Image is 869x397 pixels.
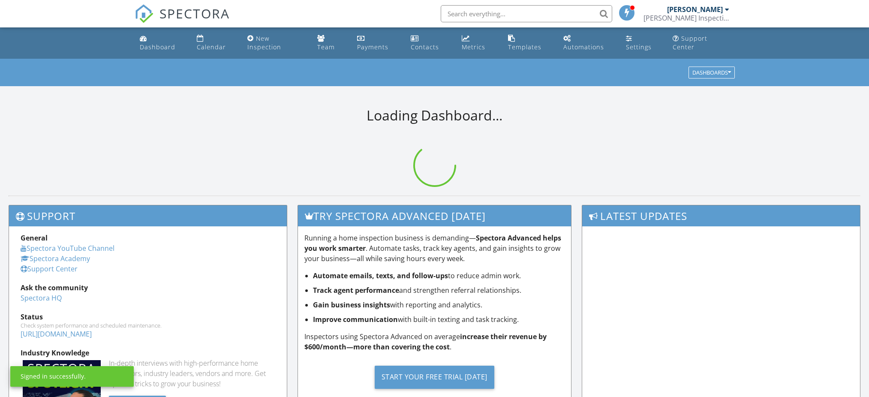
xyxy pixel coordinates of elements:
div: Status [21,312,275,322]
a: Spectora YouTube Channel [21,244,114,253]
a: New Inspection [244,31,307,55]
div: Settings [626,43,652,51]
h3: Latest Updates [582,205,860,226]
strong: Automate emails, texts, and follow-ups [313,271,448,280]
p: Inspectors using Spectora Advanced on average . [304,331,564,352]
div: Team [317,43,335,51]
a: Templates [505,31,553,55]
li: with built-in texting and task tracking. [313,314,564,325]
strong: Spectora Advanced helps you work smarter [304,233,561,253]
a: Settings [622,31,662,55]
a: Metrics [458,31,498,55]
a: Start Your Free Trial [DATE] [304,359,564,395]
li: to reduce admin work. [313,271,564,281]
li: with reporting and analytics. [313,300,564,310]
div: Ask the community [21,283,275,293]
strong: Gain business insights [313,300,390,310]
input: Search everything... [441,5,612,22]
div: Contacts [411,43,439,51]
img: The Best Home Inspection Software - Spectora [135,4,153,23]
strong: Improve communication [313,315,398,324]
div: Support Center [673,34,707,51]
div: Signed in successfully. [21,372,86,381]
div: Check system performance and scheduled maintenance. [21,322,275,329]
h3: Support [9,205,287,226]
button: Dashboards [689,67,735,79]
strong: increase their revenue by $600/month—more than covering the cost [304,332,547,352]
a: SPECTORA [135,12,230,30]
div: In-depth interviews with high-performance home inspectors, industry leaders, vendors and more. Ge... [109,358,275,389]
p: Running a home inspection business is demanding— . Automate tasks, track key agents, and gain ins... [304,233,564,264]
div: Start Your Free Trial [DATE] [375,366,494,389]
div: Dashboards [692,70,731,76]
div: Calendar [197,43,226,51]
a: [URL][DOMAIN_NAME] [21,329,92,339]
div: Chapman Inspection Services [643,14,729,22]
h3: Try spectora advanced [DATE] [298,205,571,226]
div: Metrics [462,43,485,51]
a: Team [314,31,347,55]
a: Support Center [669,31,733,55]
div: Automations [563,43,604,51]
div: Payments [357,43,388,51]
a: Support Center [21,264,78,274]
a: Calendar [193,31,237,55]
div: Industry Knowledge [21,348,275,358]
div: Templates [508,43,541,51]
div: Dashboard [140,43,175,51]
a: Dashboard [136,31,186,55]
span: SPECTORA [159,4,230,22]
strong: Track agent performance [313,286,399,295]
li: and strengthen referral relationships. [313,285,564,295]
div: New Inspection [247,34,281,51]
a: Payments [354,31,400,55]
strong: General [21,233,48,243]
a: Spectora HQ [21,293,62,303]
a: Spectora Academy [21,254,90,263]
a: Automations (Basic) [560,31,616,55]
a: Contacts [407,31,451,55]
div: [PERSON_NAME] [667,5,723,14]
